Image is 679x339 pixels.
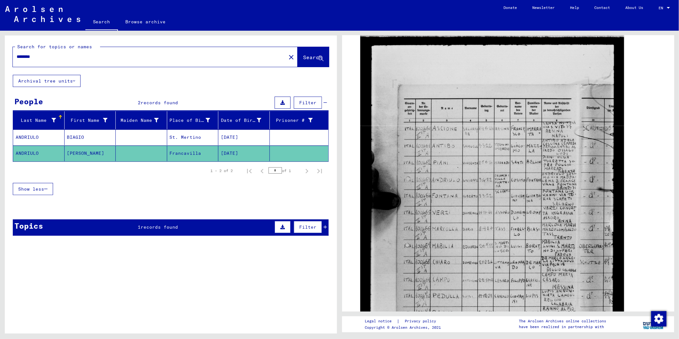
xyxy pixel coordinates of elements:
mat-cell: BIAGIO [65,130,116,145]
img: Arolsen_neg.svg [5,6,80,22]
mat-cell: [DATE] [218,146,270,161]
a: Browse archive [118,14,174,29]
span: Search [303,54,322,60]
div: Prisoner # [272,117,313,124]
a: Legal notice [365,318,397,325]
mat-icon: close [287,53,295,61]
img: yv_logo.png [642,316,666,332]
div: Prisoner # [272,115,321,125]
p: have been realized in partnership with [519,324,606,330]
mat-cell: St. Mertino [167,130,219,145]
mat-cell: Francavilla [167,146,219,161]
div: Last Name [16,117,56,124]
mat-header-cell: Prisoner # [270,111,329,129]
span: records found [141,100,178,106]
div: Date of Birth [221,117,261,124]
span: Show less [18,186,44,192]
div: People [14,96,43,107]
div: of 1 [269,168,300,174]
span: Filter [299,224,316,230]
span: 2 [138,100,141,106]
button: Filter [294,97,322,109]
mat-header-cell: Last Name [13,111,65,129]
a: Search [85,14,118,31]
button: Clear [285,51,298,63]
div: 1 – 2 of 2 [210,168,233,174]
span: EN [659,6,666,10]
div: | [365,318,444,325]
img: Change consent [651,311,667,327]
button: Archival tree units [13,75,81,87]
div: First Name [67,115,116,125]
p: Copyright © Arolsen Archives, 2021 [365,325,444,330]
button: Search [298,47,329,67]
p: The Arolsen Archives online collections [519,318,606,324]
button: Show less [13,183,53,195]
div: Date of Birth [221,115,269,125]
button: Next page [300,164,313,177]
div: Topics [14,220,43,232]
mat-header-cell: First Name [65,111,116,129]
mat-label: Search for topics or names [17,44,92,50]
div: Place of Birth [170,117,210,124]
button: Filter [294,221,322,233]
button: First page [243,164,256,177]
mat-header-cell: Maiden Name [116,111,167,129]
div: First Name [67,117,108,124]
a: Privacy policy [400,318,444,325]
mat-header-cell: Date of Birth [218,111,270,129]
button: Previous page [256,164,269,177]
span: records found [141,224,178,230]
button: Last page [313,164,326,177]
div: Place of Birth [170,115,218,125]
mat-cell: [PERSON_NAME] [65,146,116,161]
span: 1 [138,224,141,230]
span: Filter [299,100,316,106]
mat-cell: ANDRIULO [13,146,65,161]
div: Maiden Name [118,115,167,125]
mat-header-cell: Place of Birth [167,111,219,129]
mat-cell: ANDRIULO [13,130,65,145]
div: Last Name [16,115,64,125]
mat-cell: [DATE] [218,130,270,145]
div: Maiden Name [118,117,159,124]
